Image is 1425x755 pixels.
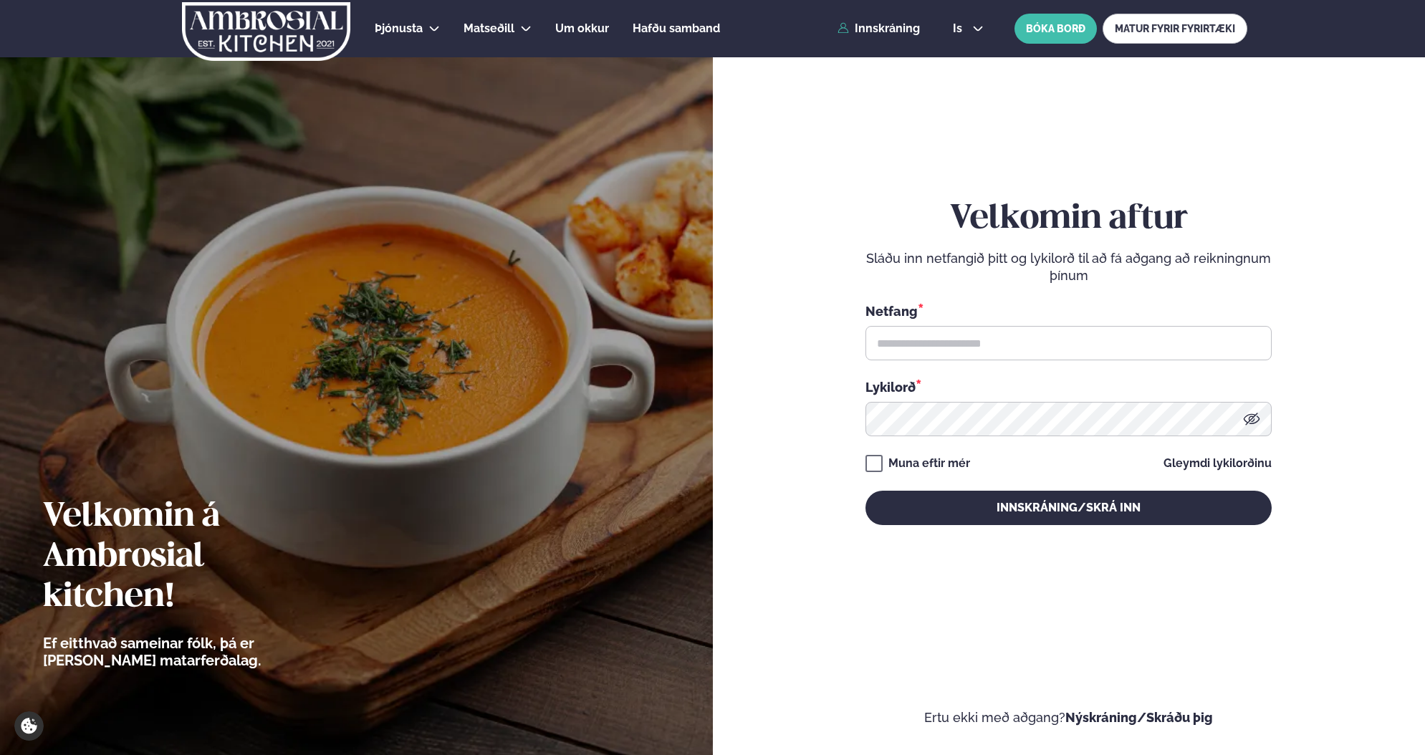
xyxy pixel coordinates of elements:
a: Um okkur [555,20,609,37]
a: Matseðill [464,20,514,37]
img: logo [181,2,352,61]
span: Þjónusta [375,21,423,35]
span: Um okkur [555,21,609,35]
div: Netfang [865,302,1272,320]
a: Þjónusta [375,20,423,37]
h2: Velkomin á Ambrosial kitchen! [43,497,340,617]
span: Matseðill [464,21,514,35]
p: Ertu ekki með aðgang? [756,709,1383,726]
button: is [941,23,995,34]
span: Hafðu samband [633,21,720,35]
p: Ef eitthvað sameinar fólk, þá er [PERSON_NAME] matarferðalag. [43,635,340,669]
h2: Velkomin aftur [865,199,1272,239]
a: Innskráning [838,22,920,35]
a: MATUR FYRIR FYRIRTÆKI [1103,14,1247,44]
button: BÓKA BORÐ [1014,14,1097,44]
button: Innskráning/Skrá inn [865,491,1272,525]
span: is [953,23,966,34]
a: Hafðu samband [633,20,720,37]
a: Cookie settings [14,711,44,741]
a: Nýskráning/Skráðu þig [1065,710,1213,725]
p: Sláðu inn netfangið þitt og lykilorð til að fá aðgang að reikningnum þínum [865,250,1272,284]
div: Lykilorð [865,377,1272,396]
a: Gleymdi lykilorðinu [1163,458,1272,469]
